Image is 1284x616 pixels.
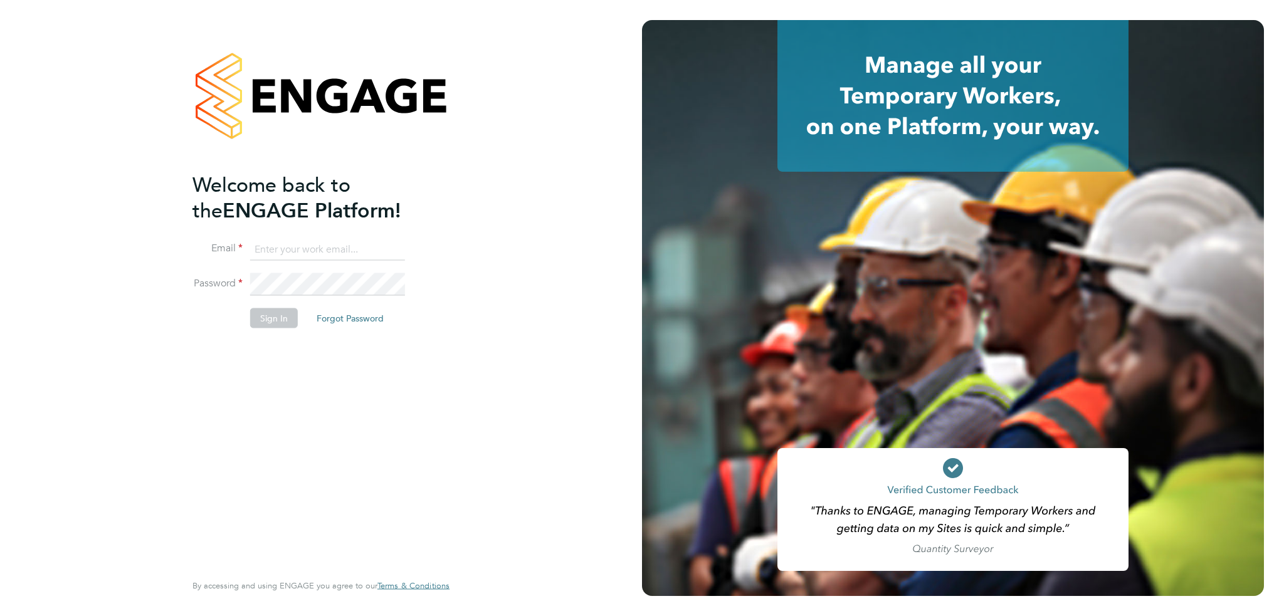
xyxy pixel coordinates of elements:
span: Welcome back to the [192,172,350,222]
button: Forgot Password [307,308,394,328]
label: Email [192,242,243,255]
h2: ENGAGE Platform! [192,172,437,223]
label: Password [192,277,243,290]
input: Enter your work email... [250,238,405,261]
button: Sign In [250,308,298,328]
span: Terms & Conditions [377,580,450,591]
a: Terms & Conditions [377,581,450,591]
span: By accessing and using ENGAGE you agree to our [192,580,450,591]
